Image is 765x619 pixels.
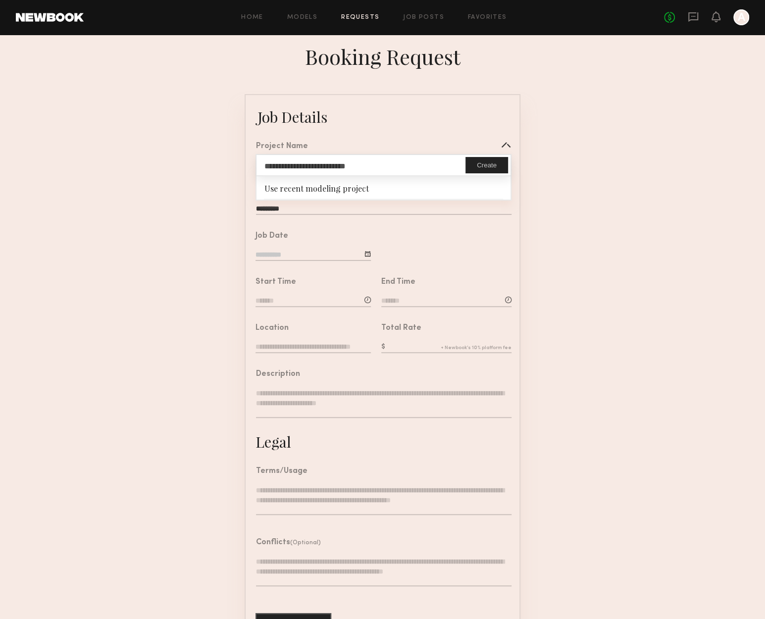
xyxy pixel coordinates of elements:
[241,14,263,21] a: Home
[255,432,291,452] div: Legal
[255,232,288,240] div: Job Date
[287,14,317,21] a: Models
[256,467,307,475] div: Terms/Usage
[381,324,421,332] div: Total Rate
[255,324,289,332] div: Location
[290,540,321,546] span: (Optional)
[256,176,510,199] div: Use recent modeling project
[733,9,749,25] a: A
[257,107,327,127] div: Job Details
[468,14,507,21] a: Favorites
[305,43,460,70] div: Booking Request
[341,14,379,21] a: Requests
[256,143,308,151] div: Project Name
[255,278,296,286] div: Start Time
[256,370,300,378] div: Description
[381,278,415,286] div: End Time
[465,157,508,173] button: Create
[403,14,444,21] a: Job Posts
[256,539,321,547] header: Conflicts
